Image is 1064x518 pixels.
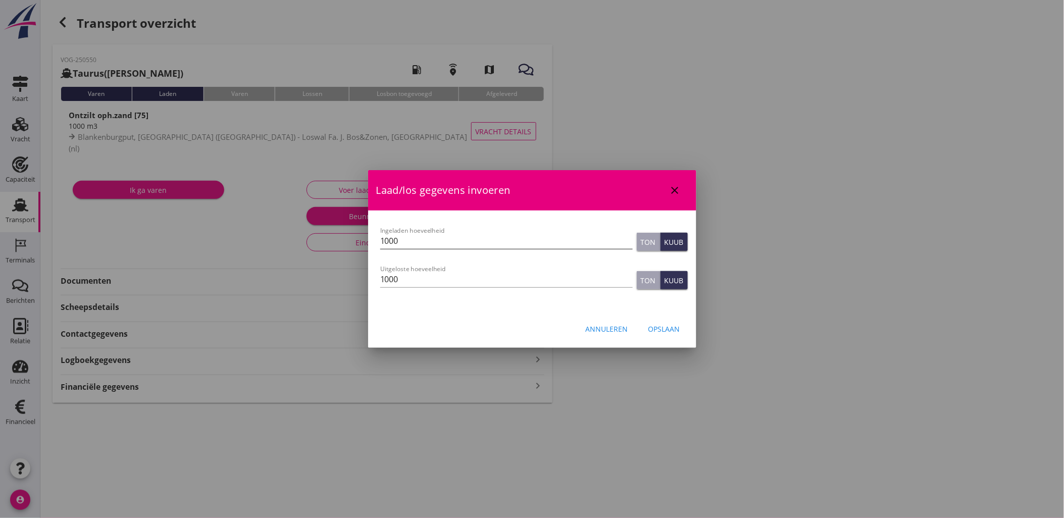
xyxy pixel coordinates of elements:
div: Ton [641,237,656,247]
button: Ton [637,233,661,251]
button: Annuleren [578,320,636,338]
button: Kuub [661,233,688,251]
button: Ton [637,271,661,289]
div: Opslaan [648,324,680,334]
input: Uitgeloste hoeveelheid [380,271,633,287]
button: Kuub [661,271,688,289]
div: Annuleren [586,324,628,334]
input: Ingeladen hoeveelheid [380,233,633,249]
div: Ton [641,275,656,286]
div: Kuub [665,237,684,247]
div: Laad/los gegevens invoeren [368,170,696,211]
i: close [669,184,681,196]
button: Opslaan [640,320,688,338]
div: Kuub [665,275,684,286]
